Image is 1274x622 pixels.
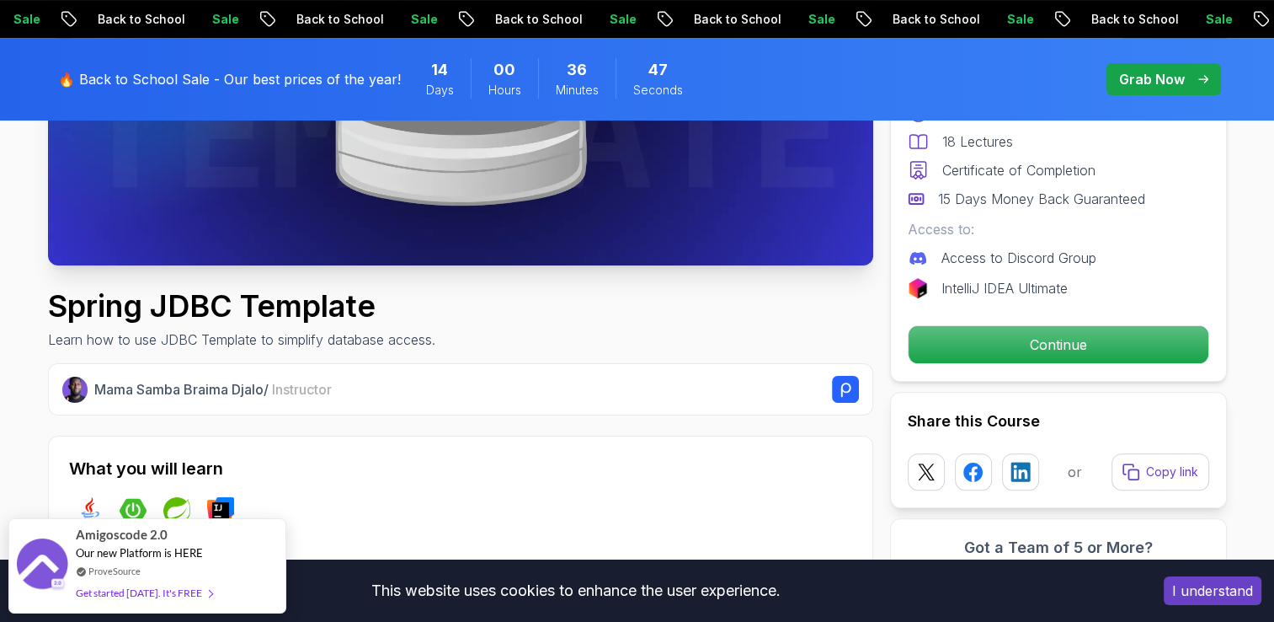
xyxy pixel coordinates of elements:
[177,11,231,28] p: Sale
[972,11,1026,28] p: Sale
[1056,11,1170,28] p: Back to School
[163,497,190,524] img: spring logo
[908,219,1209,239] p: Access to:
[633,82,683,99] span: Seconds
[460,11,574,28] p: Back to School
[574,11,628,28] p: Sale
[76,497,103,524] img: java logo
[567,58,587,82] span: 36 Minutes
[908,278,928,298] img: jetbrains logo
[261,11,376,28] p: Back to School
[773,11,827,28] p: Sale
[62,377,88,403] img: Nelson Djalo
[1146,464,1198,480] p: Copy link
[1068,462,1082,482] p: or
[272,381,332,398] span: Instructor
[857,11,972,28] p: Back to School
[1119,69,1185,89] p: Grab Now
[376,11,429,28] p: Sale
[58,69,401,89] p: 🔥 Back to School Sale - Our best prices of the year!
[942,160,1095,180] p: Certificate of Completion
[493,58,515,82] span: 0 Hours
[938,189,1145,209] p: 15 Days Money Back Guaranteed
[658,11,773,28] p: Back to School
[48,289,435,323] h1: Spring JDBC Template
[13,572,1138,609] div: This website uses cookies to enhance the user experience.
[207,497,234,524] img: intellij logo
[88,564,141,578] a: ProveSource
[48,330,435,350] p: Learn how to use JDBC Template to simplify database access.
[1164,576,1261,605] button: Accept cookies
[76,583,212,603] div: Get started [DATE]. It's FREE
[488,82,521,99] span: Hours
[648,58,668,82] span: 47 Seconds
[908,536,1209,560] h3: Got a Team of 5 or More?
[76,525,168,544] span: Amigoscode 2.0
[908,410,1209,433] h2: Share this Course
[120,497,147,524] img: spring-boot logo
[556,82,599,99] span: Minutes
[76,546,203,560] span: Our new Platform is HERE
[908,325,1209,364] button: Continue
[1170,11,1224,28] p: Sale
[62,11,177,28] p: Back to School
[941,278,1068,298] p: IntelliJ IDEA Ultimate
[942,131,1013,152] p: 18 Lectures
[909,326,1208,363] p: Continue
[1111,453,1209,491] button: Copy link
[426,82,454,99] span: Days
[941,248,1096,268] p: Access to Discord Group
[94,379,332,399] p: Mama Samba Braima Djalo /
[431,58,448,82] span: 14 Days
[17,539,67,593] img: provesource social proof notification image
[69,457,852,480] h2: What you will learn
